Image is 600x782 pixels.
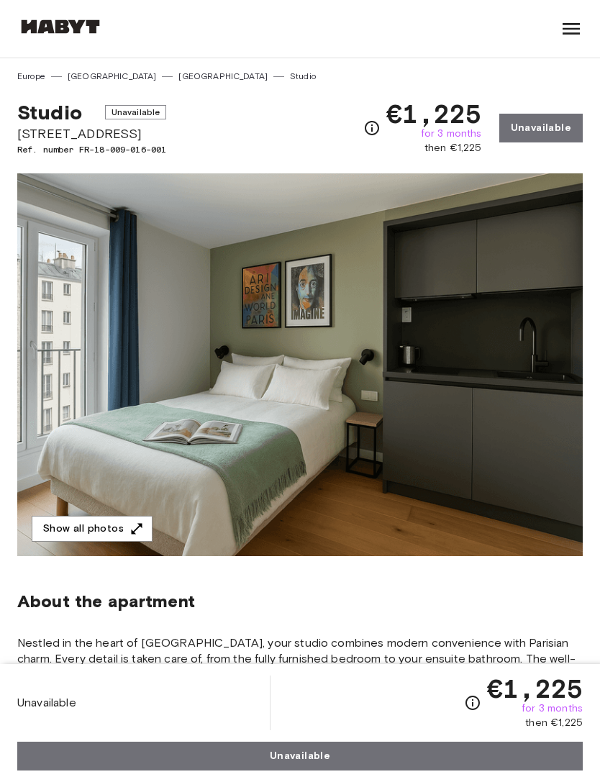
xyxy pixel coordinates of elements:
a: [GEOGRAPHIC_DATA] [178,70,268,83]
span: Studio [17,100,82,124]
button: Show all photos [32,516,153,542]
a: Europe [17,70,45,83]
img: Habyt [17,19,104,34]
span: About the apartment [17,591,195,612]
svg: Check cost overview for full price breakdown. Please note that discounts apply to new joiners onl... [464,694,481,711]
a: Studio [290,70,316,83]
span: Unavailable [105,105,167,119]
span: Unavailable [17,695,76,711]
a: [GEOGRAPHIC_DATA] [68,70,157,83]
span: Ref. number FR-18-009-016-001 [17,143,166,156]
span: for 3 months [421,127,482,141]
span: €1,225 [487,676,583,701]
span: [STREET_ADDRESS] [17,124,166,143]
img: Marketing picture of unit FR-18-009-016-001 [17,173,583,556]
span: then €1,225 [525,716,583,730]
span: Nestled in the heart of [GEOGRAPHIC_DATA], your studio combines modern convenience with Parisian ... [17,635,583,699]
span: €1,225 [386,101,482,127]
span: then €1,225 [424,141,482,155]
span: for 3 months [522,701,583,716]
svg: Check cost overview for full price breakdown. Please note that discounts apply to new joiners onl... [363,119,381,137]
